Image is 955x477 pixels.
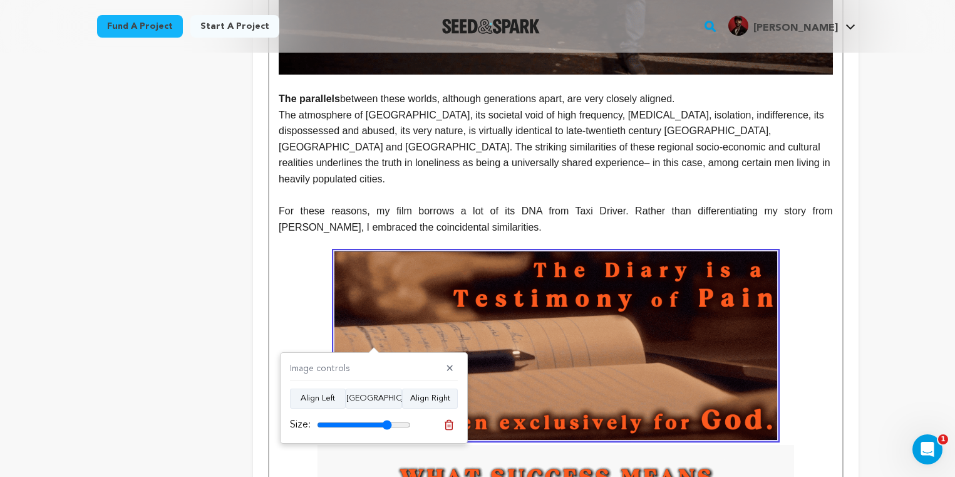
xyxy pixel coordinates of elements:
p: between these worlds, although generations apart, are very closely aligned. [279,91,832,107]
a: Start a project [190,15,279,38]
button: [GEOGRAPHIC_DATA] [346,389,402,409]
img: Seed&Spark Logo Dark Mode [442,19,540,34]
iframe: Intercom live chat [912,434,942,464]
img: 1755849929-Screen_Shot_2025-08-22_at_1.01.59_AM_optimized_650.png [334,251,778,440]
div: Keno S.'s Profile [728,16,838,36]
img: 823b4ede80831748.jpg [728,16,748,36]
button: ✕ [442,363,458,375]
span: 1 [938,434,948,444]
label: Size: [290,417,311,432]
a: Fund a project [97,15,183,38]
button: Align Left [290,389,346,409]
button: Align Right [402,389,458,409]
strong: The parallels [279,93,340,104]
a: Keno S.'s Profile [726,13,858,36]
h4: Image controls [290,362,350,375]
p: For these reasons, my film borrows a lot of its DNA from Taxi Driver. Rather than differentiating... [279,203,832,235]
span: [PERSON_NAME] [753,23,838,33]
p: The atmosphere of [GEOGRAPHIC_DATA], its societal void of high frequency, [MEDICAL_DATA], isolati... [279,107,832,187]
span: – in this case, among certain men living in heavily populated cities. [279,157,833,184]
a: Seed&Spark Homepage [442,19,540,34]
span: Keno S.'s Profile [726,13,858,39]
